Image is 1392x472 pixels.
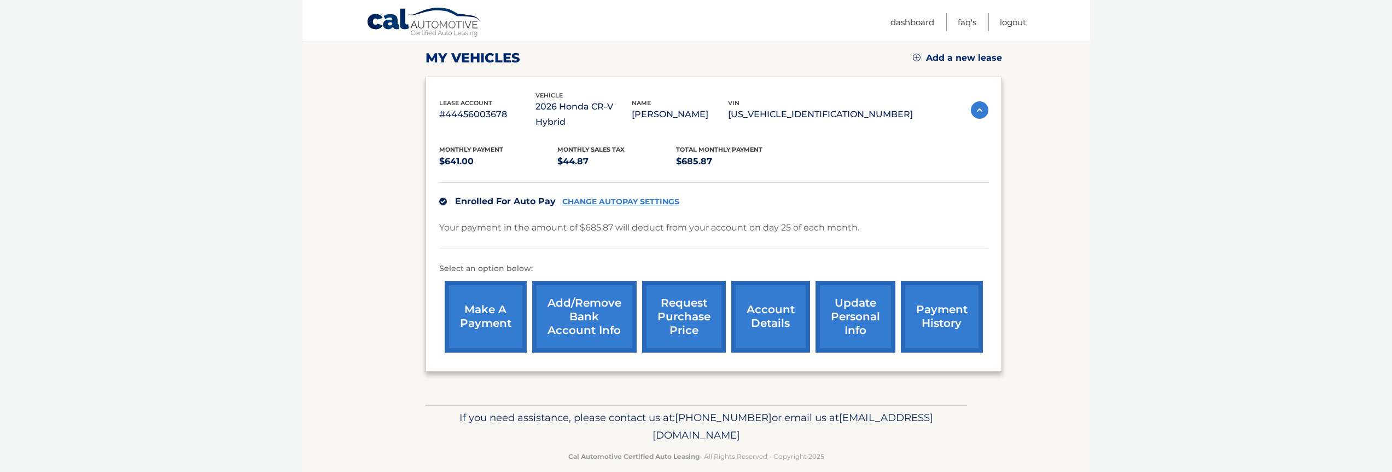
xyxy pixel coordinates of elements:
span: vin [728,99,739,107]
a: Cal Automotive [366,7,481,39]
a: Add/Remove bank account info [532,281,637,353]
img: add.svg [913,54,921,61]
a: update personal info [816,281,895,353]
p: Select an option below: [439,262,988,275]
p: $44.87 [557,154,676,169]
span: Monthly sales Tax [557,146,625,153]
img: check.svg [439,198,447,205]
a: make a payment [445,281,527,353]
p: Your payment in the amount of $685.87 will deduct from your account on day 25 of each month. [439,220,859,235]
span: Total Monthly Payment [676,146,762,153]
a: Add a new lease [913,53,1002,64]
p: If you need assistance, please contact us at: or email us at [433,409,960,444]
p: $641.00 [439,154,558,169]
strong: Cal Automotive Certified Auto Leasing [568,452,700,461]
a: FAQ's [958,13,976,31]
p: [US_VEHICLE_IDENTIFICATION_NUMBER] [728,107,913,122]
a: Logout [1000,13,1026,31]
a: payment history [901,281,983,353]
span: Enrolled For Auto Pay [455,196,556,206]
p: $685.87 [676,154,795,169]
span: lease account [439,99,492,107]
span: vehicle [535,91,563,99]
p: - All Rights Reserved - Copyright 2025 [433,451,960,462]
span: name [632,99,651,107]
p: #44456003678 [439,107,535,122]
a: request purchase price [642,281,726,353]
p: 2026 Honda CR-V Hybrid [535,99,632,130]
p: [PERSON_NAME] [632,107,728,122]
img: accordion-active.svg [971,101,988,119]
span: [PHONE_NUMBER] [675,411,772,424]
span: Monthly Payment [439,146,503,153]
h2: my vehicles [426,50,520,66]
a: CHANGE AUTOPAY SETTINGS [562,197,679,206]
a: Dashboard [890,13,934,31]
a: account details [731,281,810,353]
